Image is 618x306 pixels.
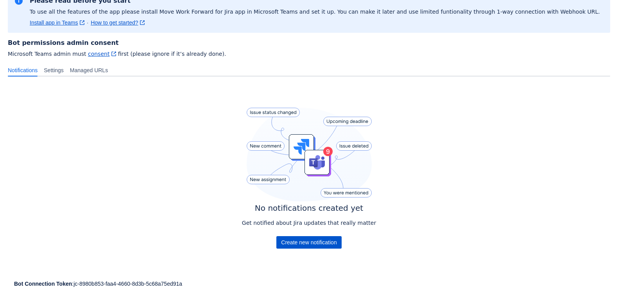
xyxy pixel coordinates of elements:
[8,39,610,47] h4: Bot permissions admin consent
[8,50,610,58] span: Microsoft Teams admin must first (please ignore if it’s already done).
[242,219,376,227] p: Get notified about Jira updates that really matter
[30,8,600,16] p: To use all the features of the app please install Move Work Forward for Jira app in Microsoft Tea...
[30,19,84,27] a: Install app in Teams
[14,281,72,287] strong: Bot Connection Token
[44,66,64,74] span: Settings
[91,19,145,27] a: How to get started?
[88,51,116,57] a: consent
[276,236,341,249] div: Button group
[276,236,341,249] button: Create new notification
[242,203,376,213] h4: No notifications created yet
[70,66,108,74] span: Managed URLs
[281,236,337,249] span: Create new notification
[14,280,604,288] div: : jc-8980b853-faa4-4660-8d3b-5c68a75ed91a
[8,66,38,74] span: Notifications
